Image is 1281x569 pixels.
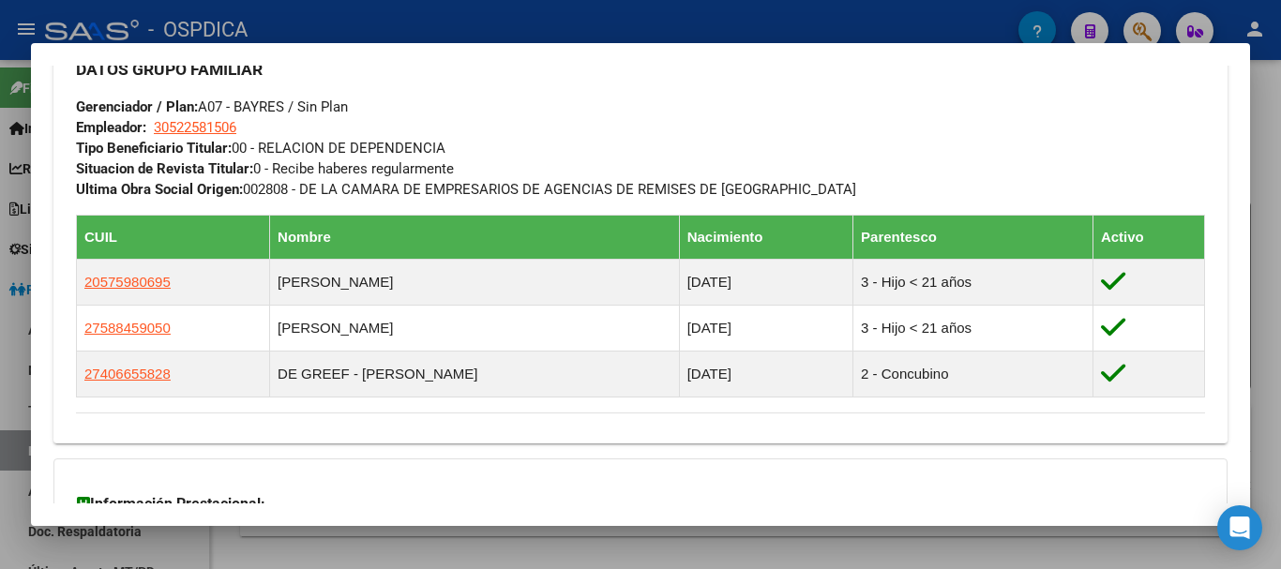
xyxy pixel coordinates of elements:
[853,259,1093,305] td: 3 - Hijo < 21 años
[76,140,232,157] strong: Tipo Beneficiario Titular:
[77,215,270,259] th: CUIL
[853,215,1093,259] th: Parentesco
[77,493,1204,516] h3: Información Prestacional:
[154,119,236,136] span: 30522581506
[853,351,1093,397] td: 2 - Concubino
[76,181,856,198] span: 002808 - DE LA CAMARA DE EMPRESARIOS DE AGENCIAS DE REMISES DE [GEOGRAPHIC_DATA]
[679,305,852,351] td: [DATE]
[76,160,454,177] span: 0 - Recibe haberes regularmente
[84,274,171,290] span: 20575980695
[84,320,171,336] span: 27588459050
[76,98,198,115] strong: Gerenciador / Plan:
[76,98,348,115] span: A07 - BAYRES / Sin Plan
[76,160,253,177] strong: Situacion de Revista Titular:
[76,119,146,136] strong: Empleador:
[84,366,171,382] span: 27406655828
[270,259,680,305] td: [PERSON_NAME]
[1217,505,1262,550] div: Open Intercom Messenger
[76,140,445,157] span: 00 - RELACION DE DEPENDENCIA
[679,215,852,259] th: Nacimiento
[270,351,680,397] td: DE GREEF - [PERSON_NAME]
[76,59,1205,80] h3: DATOS GRUPO FAMILIAR
[76,181,243,198] strong: Ultima Obra Social Origen:
[1093,215,1204,259] th: Activo
[270,305,680,351] td: [PERSON_NAME]
[679,351,852,397] td: [DATE]
[679,259,852,305] td: [DATE]
[270,215,680,259] th: Nombre
[853,305,1093,351] td: 3 - Hijo < 21 años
